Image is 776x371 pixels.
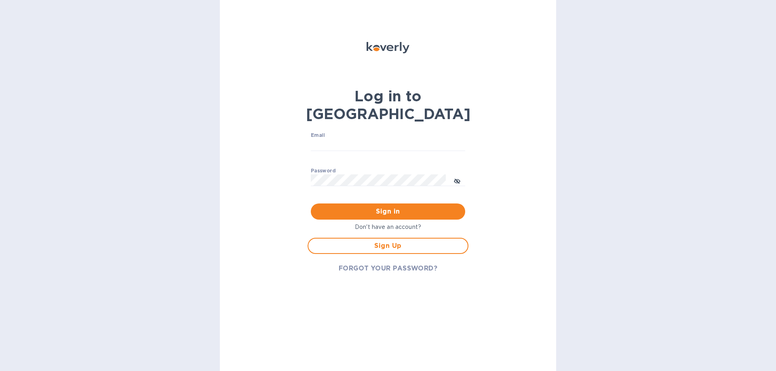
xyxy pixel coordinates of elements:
button: Sign in [311,203,465,220]
span: Sign in [317,207,459,216]
span: Sign Up [315,241,461,251]
b: Log in to [GEOGRAPHIC_DATA] [306,87,470,123]
label: Password [311,168,335,173]
img: Koverly [367,42,409,53]
label: Email [311,133,325,138]
p: Don't have an account? [308,223,468,231]
button: FORGOT YOUR PASSWORD? [332,260,444,277]
span: FORGOT YOUR PASSWORD? [339,264,438,273]
button: Sign Up [308,238,468,254]
button: toggle password visibility [449,172,465,189]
